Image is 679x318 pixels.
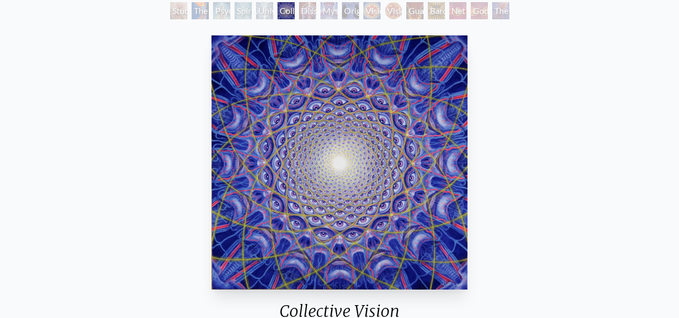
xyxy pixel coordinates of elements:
[320,2,338,19] div: Mystic Eye
[342,2,359,19] div: Original Face
[278,2,295,19] div: Collective Vision
[299,2,316,19] div: Dissectional Art for Tool's Lateralus CD
[385,2,402,19] div: Vision [PERSON_NAME]
[449,2,466,19] div: Net of Being
[256,2,273,19] div: Universal Mind Lattice
[211,35,468,290] img: Collective-Vision-1995-Alex-Grey-watermarked.jpg
[428,2,445,19] div: Bardo Being
[492,2,509,19] div: The Great Turn
[235,2,252,19] div: Spiritual Energy System
[471,2,488,19] div: Godself
[213,2,230,19] div: Psychic Energy System
[170,2,187,19] div: Study for the Great Turn
[406,2,424,19] div: Guardian of Infinite Vision
[192,2,209,19] div: The Torch
[363,2,381,19] div: Vision Crystal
